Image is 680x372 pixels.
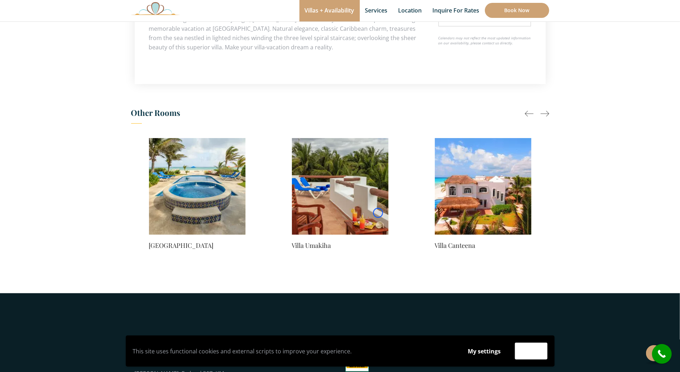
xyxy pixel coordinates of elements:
p: With stunning views from every angle, [PERSON_NAME] will enchant your desire to spend a relaxing ... [149,15,531,52]
i: call [654,346,670,362]
button: Accept [515,343,547,359]
a: Villa Umakiha [292,240,388,250]
h3: Other Rooms [131,106,549,124]
a: Villa Canteena [435,240,531,250]
a: call [652,344,672,364]
img: Awesome Logo [131,2,180,15]
button: My settings [461,343,508,359]
a: Book Now [485,3,549,18]
a: [GEOGRAPHIC_DATA] [149,240,245,250]
p: This site uses functional cookies and external scripts to improve your experience. [133,346,454,357]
